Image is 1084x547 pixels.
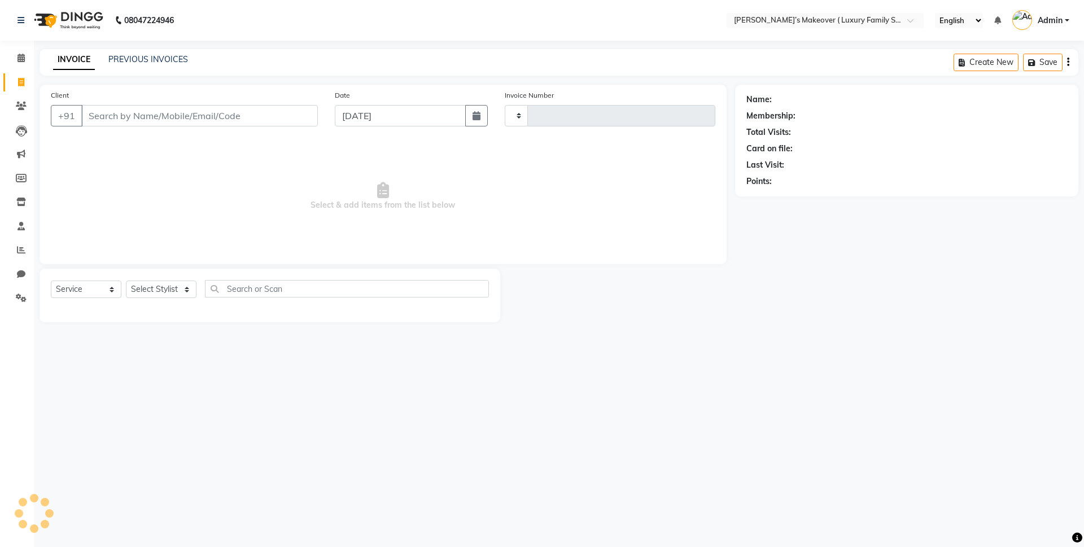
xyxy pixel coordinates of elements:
button: Create New [954,54,1019,71]
img: logo [29,5,106,36]
label: Date [335,90,350,100]
button: +91 [51,105,82,126]
input: Search or Scan [205,280,489,297]
b: 08047224946 [124,5,174,36]
a: PREVIOUS INVOICES [108,54,188,64]
label: Client [51,90,69,100]
div: Name: [746,94,772,106]
div: Total Visits: [746,126,791,138]
span: Admin [1038,15,1063,27]
img: Admin [1012,10,1032,30]
input: Search by Name/Mobile/Email/Code [81,105,318,126]
a: INVOICE [53,50,95,70]
label: Invoice Number [505,90,554,100]
div: Membership: [746,110,795,122]
span: Select & add items from the list below [51,140,715,253]
div: Points: [746,176,772,187]
div: Card on file: [746,143,793,155]
div: Last Visit: [746,159,784,171]
button: Save [1023,54,1063,71]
